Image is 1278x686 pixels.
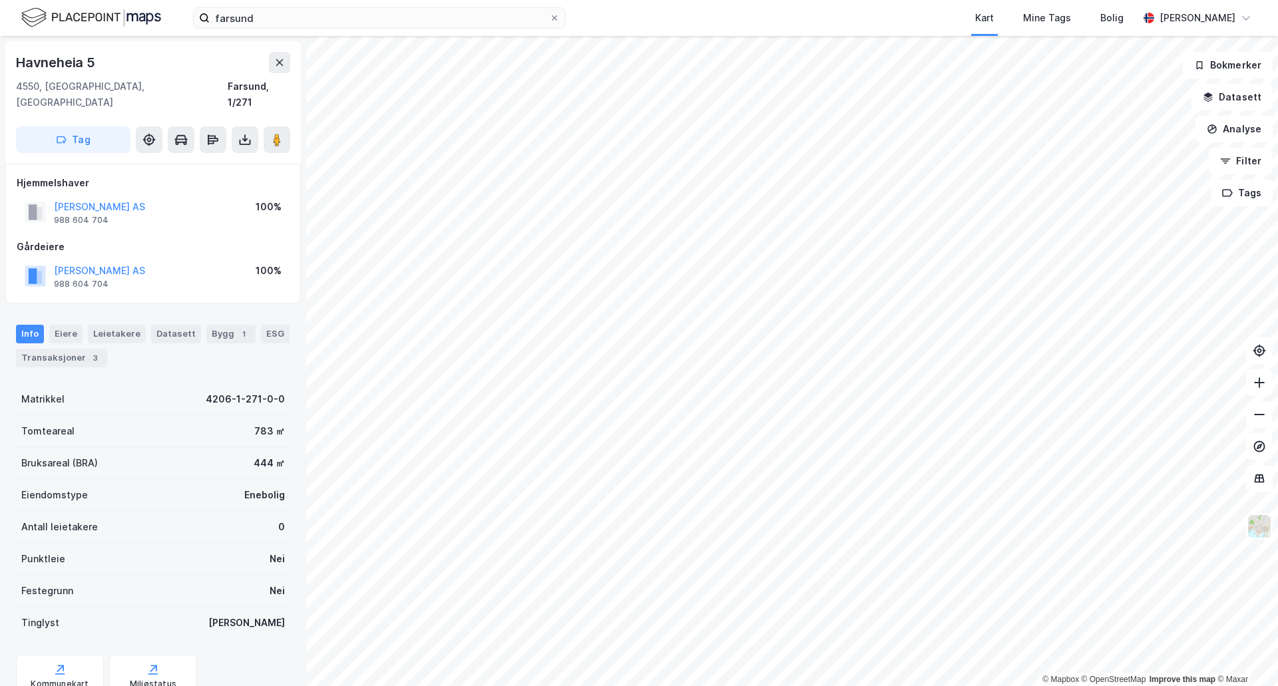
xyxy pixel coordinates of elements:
[21,6,161,29] img: logo.f888ab2527a4732fd821a326f86c7f29.svg
[21,551,65,567] div: Punktleie
[54,279,108,289] div: 988 604 704
[975,10,994,26] div: Kart
[1209,148,1273,174] button: Filter
[1150,675,1215,684] a: Improve this map
[1183,52,1273,79] button: Bokmerker
[1160,10,1235,26] div: [PERSON_NAME]
[210,8,549,28] input: Søk på adresse, matrikkel, gårdeiere, leietakere eller personer
[270,583,285,599] div: Nei
[1100,10,1124,26] div: Bolig
[254,455,285,471] div: 444 ㎡
[21,455,98,471] div: Bruksareal (BRA)
[17,239,290,255] div: Gårdeiere
[244,487,285,503] div: Enebolig
[1082,675,1146,684] a: OpenStreetMap
[89,351,102,365] div: 3
[16,126,130,153] button: Tag
[256,199,282,215] div: 100%
[1191,84,1273,110] button: Datasett
[21,423,75,439] div: Tomteareal
[1211,622,1278,686] iframe: Chat Widget
[21,583,73,599] div: Festegrunn
[49,325,83,343] div: Eiere
[206,325,256,343] div: Bygg
[1042,675,1079,684] a: Mapbox
[1211,180,1273,206] button: Tags
[254,423,285,439] div: 783 ㎡
[237,327,250,341] div: 1
[17,175,290,191] div: Hjemmelshaver
[278,519,285,535] div: 0
[256,263,282,279] div: 100%
[206,391,285,407] div: 4206-1-271-0-0
[88,325,146,343] div: Leietakere
[21,391,65,407] div: Matrikkel
[54,215,108,226] div: 988 604 704
[228,79,290,110] div: Farsund, 1/271
[21,615,59,631] div: Tinglyst
[16,349,107,367] div: Transaksjoner
[16,79,228,110] div: 4550, [GEOGRAPHIC_DATA], [GEOGRAPHIC_DATA]
[21,487,88,503] div: Eiendomstype
[208,615,285,631] div: [PERSON_NAME]
[16,52,98,73] div: Havneheia 5
[270,551,285,567] div: Nei
[16,325,44,343] div: Info
[1195,116,1273,142] button: Analyse
[1247,514,1272,539] img: Z
[261,325,290,343] div: ESG
[151,325,201,343] div: Datasett
[21,519,98,535] div: Antall leietakere
[1023,10,1071,26] div: Mine Tags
